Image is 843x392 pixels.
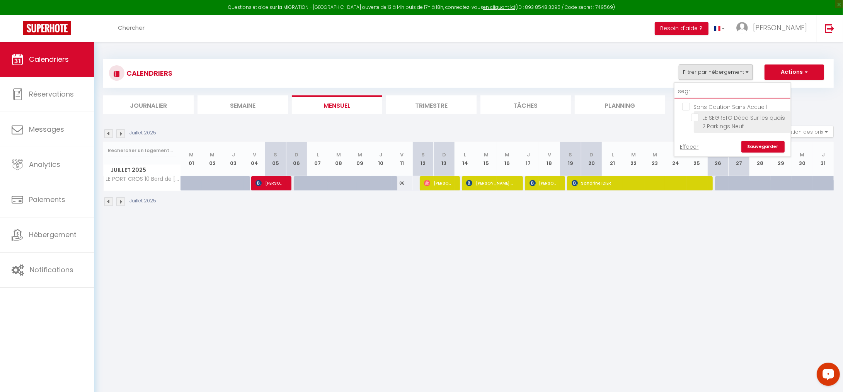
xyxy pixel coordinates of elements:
[29,124,64,134] span: Messages
[560,142,581,176] th: 19
[108,144,176,158] input: Rechercher un logement...
[484,151,489,158] abbr: M
[476,142,497,176] th: 15
[548,151,551,158] abbr: V
[813,142,834,176] th: 31
[29,89,74,99] span: Réservations
[466,176,515,190] span: [PERSON_NAME] Contemporaine
[455,142,476,176] th: 14
[295,151,298,158] abbr: D
[392,142,413,176] th: 11
[771,142,792,176] th: 29
[336,151,341,158] abbr: M
[611,151,614,158] abbr: L
[442,151,446,158] abbr: D
[569,151,572,158] abbr: S
[716,151,720,158] abbr: S
[581,142,602,176] th: 20
[274,151,277,158] abbr: S
[765,64,824,80] button: Actions
[674,82,791,157] div: Filtrer par hébergement
[483,4,515,10] a: en cliquant ici
[779,151,783,158] abbr: M
[792,142,813,176] th: 30
[255,176,283,190] span: [PERSON_NAME]
[575,95,665,114] li: Planning
[349,142,371,176] th: 09
[822,151,825,158] abbr: J
[379,151,382,158] abbr: J
[232,151,235,158] abbr: J
[386,95,477,114] li: Trimestre
[737,151,741,158] abbr: D
[749,142,771,176] th: 28
[29,160,60,169] span: Analytics
[392,176,413,190] div: 86
[104,165,181,176] span: Juillet 2025
[480,95,571,114] li: Tâches
[434,142,455,176] th: 13
[527,151,530,158] abbr: J
[23,21,71,35] img: Super Booking
[189,151,194,158] abbr: M
[602,142,623,176] th: 21
[412,142,434,176] th: 12
[30,265,73,275] span: Notifications
[505,151,509,158] abbr: M
[530,176,557,190] span: [PERSON_NAME]
[572,176,704,190] span: Sandrine IDIER
[464,151,466,158] abbr: L
[729,142,750,176] th: 27
[731,15,817,42] a: ... [PERSON_NAME]
[759,151,761,158] abbr: L
[644,142,666,176] th: 23
[518,142,539,176] th: 17
[631,151,636,158] abbr: M
[210,151,215,158] abbr: M
[129,197,156,205] p: Juillet 2025
[328,142,349,176] th: 08
[307,142,329,176] th: 07
[424,176,452,190] span: [PERSON_NAME]
[674,85,790,98] input: Rechercher un logement...
[695,151,698,158] abbr: V
[112,15,150,42] a: Chercher
[370,142,392,176] th: 10
[317,151,319,158] abbr: L
[652,151,657,158] abbr: M
[741,141,785,153] a: Sauvegarder
[181,142,202,176] th: 01
[105,176,182,182] span: LE PORT CROS 10 Bord de [GEOGRAPHIC_DATA] Clim
[703,114,785,130] span: LE SEGRETO Déco Sur les quais 2 Parkings Neuf
[124,64,172,82] h3: CALENDRIERS
[680,143,699,151] a: Effacer
[800,151,804,158] abbr: M
[118,24,145,32] span: Chercher
[223,142,244,176] th: 03
[539,142,560,176] th: 18
[198,95,288,114] li: Semaine
[655,22,708,35] button: Besoin d'aide ?
[665,142,686,176] th: 24
[29,54,69,64] span: Calendriers
[244,142,265,176] th: 04
[679,64,753,80] button: Filtrer par hébergement
[202,142,223,176] th: 02
[129,129,156,137] p: Juillet 2025
[707,142,729,176] th: 26
[29,230,77,239] span: Hébergement
[286,142,307,176] th: 06
[103,95,194,114] li: Journalier
[253,151,256,158] abbr: V
[292,95,382,114] li: Mensuel
[736,22,748,34] img: ...
[358,151,362,158] abbr: M
[29,195,65,204] span: Paiements
[753,23,807,32] span: [PERSON_NAME]
[497,142,518,176] th: 16
[421,151,425,158] abbr: S
[589,151,593,158] abbr: D
[674,151,677,158] abbr: J
[623,142,644,176] th: 22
